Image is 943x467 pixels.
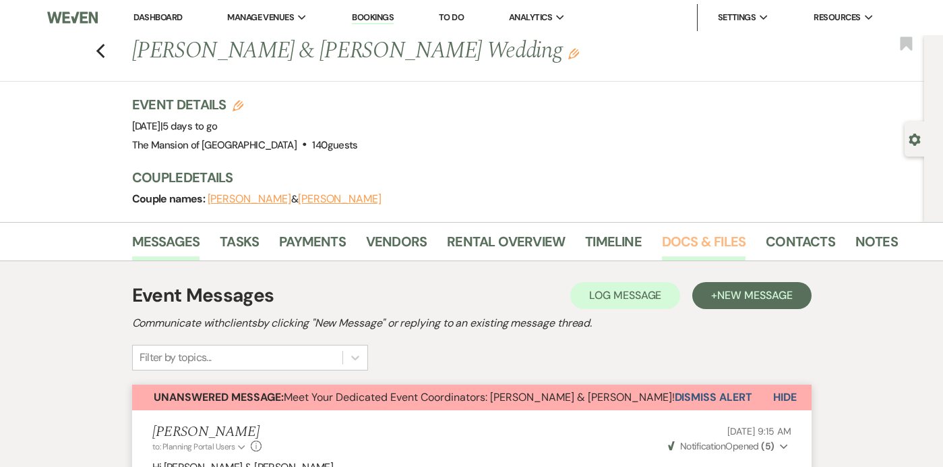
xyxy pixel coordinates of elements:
a: Rental Overview [447,231,565,260]
span: Manage Venues [227,11,294,24]
button: Unanswered Message:Meet Your Dedicated Event Coordinators: [PERSON_NAME] & [PERSON_NAME]! [132,385,675,410]
button: [PERSON_NAME] [298,194,382,204]
a: Tasks [220,231,259,260]
a: Bookings [352,11,394,24]
h3: Event Details [132,95,358,114]
span: New Message [717,288,792,302]
a: Vendors [366,231,427,260]
span: to: Planning Portal Users [152,441,235,452]
span: [DATE] 9:15 AM [727,425,791,437]
span: Settings [718,11,756,24]
button: +New Message [692,282,811,309]
div: Filter by topics... [140,350,212,366]
button: Open lead details [909,132,921,145]
button: Log Message [570,282,680,309]
h3: Couple Details [132,168,887,187]
a: Dashboard [133,11,182,23]
h5: [PERSON_NAME] [152,424,262,441]
button: to: Planning Portal Users [152,441,248,453]
a: Docs & Files [662,231,746,260]
span: 5 days to go [162,119,217,133]
span: Analytics [509,11,552,24]
strong: Unanswered Message: [154,390,284,404]
span: Log Message [589,288,661,302]
button: [PERSON_NAME] [208,194,291,204]
span: | [160,119,218,133]
span: Resources [814,11,860,24]
a: Messages [132,231,200,260]
strong: ( 5 ) [761,440,774,452]
button: Edit [568,47,579,59]
h1: [PERSON_NAME] & [PERSON_NAME] Wedding [132,35,736,67]
h2: Communicate with clients by clicking "New Message" or replying to an existing message thread. [132,315,812,331]
a: Notes [855,231,898,260]
span: [DATE] [132,119,218,133]
button: Dismiss Alert [675,385,752,410]
span: Couple names: [132,192,208,206]
a: Payments [279,231,346,260]
a: Timeline [585,231,642,260]
a: To Do [439,11,464,23]
h1: Event Messages [132,281,274,310]
button: NotificationOpened (5) [666,439,791,454]
span: & [208,192,382,206]
img: Weven Logo [47,3,98,32]
a: Contacts [766,231,835,260]
span: Notification [680,440,725,452]
span: The Mansion of [GEOGRAPHIC_DATA] [132,138,297,152]
button: Hide [752,385,818,410]
span: Hide [773,390,797,404]
span: 140 guests [312,138,357,152]
span: Opened [668,440,774,452]
span: Meet Your Dedicated Event Coordinators: [PERSON_NAME] & [PERSON_NAME]! [154,390,675,404]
